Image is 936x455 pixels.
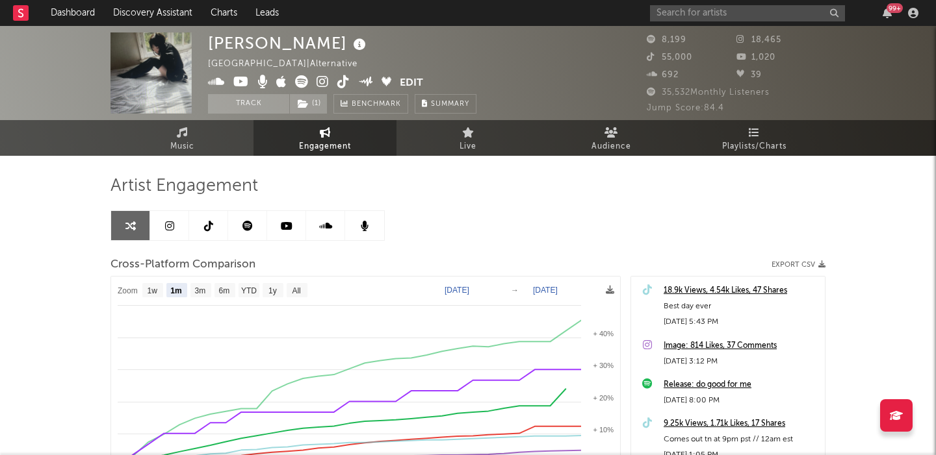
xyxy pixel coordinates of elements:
text: 3m [195,286,206,295]
span: Live [460,139,476,154]
span: ( 1 ) [289,94,328,114]
button: Track [208,94,289,114]
input: Search for artists [650,5,845,21]
span: Jump Score: 84.4 [647,104,724,112]
span: Benchmark [352,97,401,112]
text: YTD [241,286,257,295]
a: Playlists/Charts [682,120,825,156]
span: 35,532 Monthly Listeners [647,88,770,97]
text: + 10% [593,426,614,434]
a: 9.25k Views, 1.71k Likes, 17 Shares [664,416,818,432]
span: Summary [431,101,469,108]
span: 692 [647,71,679,79]
span: 55,000 [647,53,692,62]
div: [DATE] 5:43 PM [664,314,818,330]
text: [DATE] [533,286,558,295]
span: 1,020 [736,53,775,62]
div: Best day ever [664,299,818,314]
button: Edit [400,75,423,92]
div: [DATE] 3:12 PM [664,354,818,369]
span: 8,199 [647,36,686,44]
text: [DATE] [445,286,469,295]
a: Release: do good for me [664,377,818,393]
div: [DATE] 8:00 PM [664,393,818,408]
button: Export CSV [772,261,825,269]
a: Music [110,120,253,156]
text: 1w [148,286,158,295]
span: Artist Engagement [110,178,258,194]
text: + 30% [593,362,614,369]
div: 99 + [887,3,903,13]
text: All [292,286,300,295]
a: Audience [539,120,682,156]
span: 39 [736,71,762,79]
div: [PERSON_NAME] [208,32,369,54]
text: Zoom [118,286,138,295]
text: → [511,286,519,295]
text: 1m [170,286,181,295]
span: Engagement [299,139,351,154]
a: 18.9k Views, 4.54k Likes, 47 Shares [664,283,818,299]
span: 18,465 [736,36,781,44]
span: Music [170,139,194,154]
text: + 20% [593,394,614,402]
text: 1y [268,286,277,295]
a: Benchmark [333,94,408,114]
div: Comes out tn at 9pm pst // 12am est [664,432,818,447]
button: Summary [415,94,476,114]
text: 6m [219,286,230,295]
text: + 40% [593,330,614,338]
a: Live [396,120,539,156]
span: Playlists/Charts [722,139,786,154]
span: Audience [591,139,631,154]
div: [GEOGRAPHIC_DATA] | Alternative [208,56,372,72]
a: Image: 814 Likes, 37 Comments [664,338,818,354]
a: Engagement [253,120,396,156]
span: Cross-Platform Comparison [110,257,255,273]
button: (1) [290,94,327,114]
button: 99+ [883,8,892,18]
